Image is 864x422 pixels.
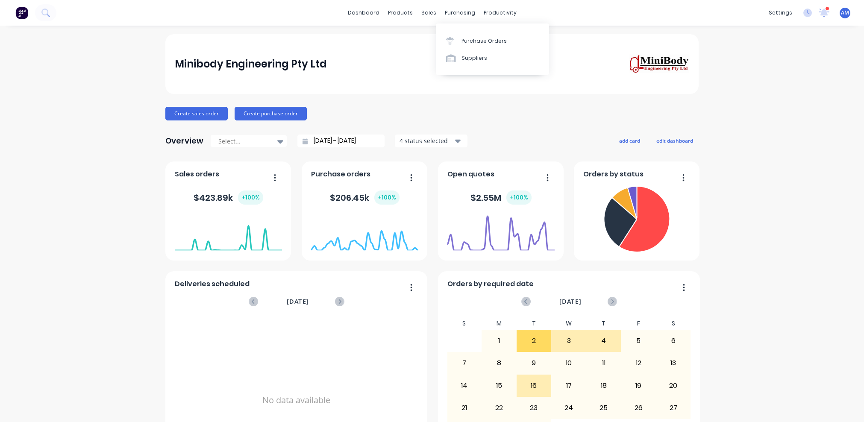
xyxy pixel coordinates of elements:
[551,317,586,330] div: W
[621,352,655,374] div: 12
[621,397,655,419] div: 26
[621,317,656,330] div: F
[651,135,699,146] button: edit dashboard
[436,50,549,67] a: Suppliers
[517,352,551,374] div: 9
[311,169,370,179] span: Purchase orders
[656,330,691,352] div: 6
[517,317,552,330] div: T
[621,330,655,352] div: 5
[165,107,228,120] button: Create sales order
[238,190,263,205] div: + 100 %
[552,352,586,374] div: 10
[517,330,551,352] div: 2
[482,330,516,352] div: 1
[583,169,644,179] span: Orders by status
[587,375,621,396] div: 18
[384,6,417,19] div: products
[479,6,521,19] div: productivity
[587,330,621,352] div: 4
[175,169,219,179] span: Sales orders
[417,6,441,19] div: sales
[482,352,516,374] div: 8
[482,397,516,419] div: 22
[517,397,551,419] div: 23
[447,397,482,419] div: 21
[330,190,400,205] div: $ 206.45k
[656,375,691,396] div: 20
[447,279,534,289] span: Orders by required date
[235,107,307,120] button: Create purchase order
[764,6,796,19] div: settings
[287,297,309,306] span: [DATE]
[194,190,263,205] div: $ 423.89k
[482,375,516,396] div: 15
[461,54,487,62] div: Suppliers
[441,6,479,19] div: purchasing
[656,397,691,419] div: 27
[374,190,400,205] div: + 100 %
[482,317,517,330] div: M
[552,375,586,396] div: 17
[841,9,849,17] span: AM
[586,317,621,330] div: T
[400,136,453,145] div: 4 status selected
[344,6,384,19] a: dashboard
[436,32,549,49] a: Purchase Orders
[587,352,621,374] div: 11
[447,317,482,330] div: S
[15,6,28,19] img: Factory
[656,317,691,330] div: S
[552,397,586,419] div: 24
[517,375,551,396] div: 16
[447,169,494,179] span: Open quotes
[165,132,203,149] div: Overview
[470,190,532,205] div: $ 2.55M
[175,56,327,73] div: Minibody Engineering Pty Ltd
[621,375,655,396] div: 19
[506,190,532,205] div: + 100 %
[461,37,507,45] div: Purchase Orders
[552,330,586,352] div: 3
[395,135,467,147] button: 4 status selected
[629,54,689,74] img: Minibody Engineering Pty Ltd
[447,375,482,396] div: 14
[447,352,482,374] div: 7
[614,135,646,146] button: add card
[656,352,691,374] div: 13
[559,297,582,306] span: [DATE]
[587,397,621,419] div: 25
